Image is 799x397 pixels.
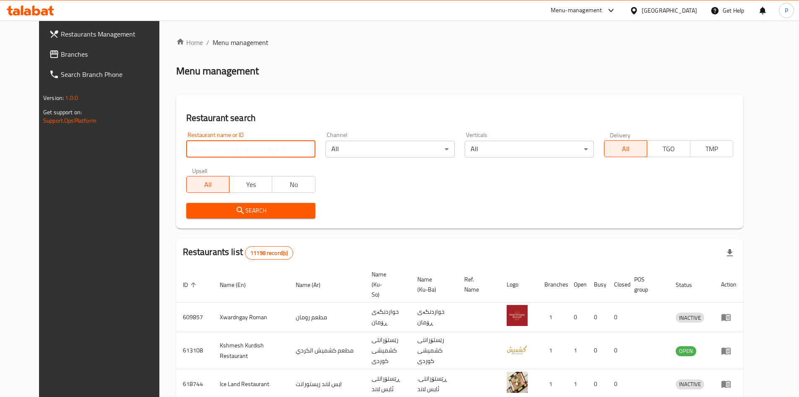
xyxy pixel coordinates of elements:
[183,246,294,260] h2: Restaurants list
[186,176,229,193] button: All
[607,267,627,302] th: Closed
[567,302,587,332] td: 0
[464,274,490,294] span: Ref. Name
[61,69,166,79] span: Search Branch Phone
[42,64,172,84] a: Search Branch Phone
[676,379,704,389] span: INACTIVE
[500,267,538,302] th: Logo
[233,179,269,191] span: Yes
[176,302,213,332] td: 609857
[176,64,259,78] h2: Menu management
[465,141,594,158] div: All
[587,267,607,302] th: Busy
[296,280,331,290] span: Name (Ar)
[411,332,458,369] td: رێستۆرانتی کشمیشى كوردى
[507,372,528,393] img: Ice Land Restaurant
[676,313,704,323] div: INACTIVE
[245,249,293,257] span: 11198 record(s)
[608,143,644,155] span: All
[507,305,528,326] img: Xwardngay Roman
[610,132,631,138] label: Delivery
[176,37,203,47] a: Home
[176,332,213,369] td: 613108
[186,203,315,218] button: Search
[176,37,743,47] nav: breadcrumb
[567,332,587,369] td: 1
[192,168,208,174] label: Upsell
[411,302,458,332] td: خواردنگەی ڕۆمان
[61,49,166,59] span: Branches
[538,302,567,332] td: 1
[690,140,733,157] button: TMP
[587,332,607,369] td: 0
[229,176,272,193] button: Yes
[721,312,737,322] div: Menu
[43,107,82,118] span: Get support on:
[551,5,602,16] div: Menu-management
[289,332,365,369] td: مطعم كشميش الكردي
[213,37,268,47] span: Menu management
[325,141,455,158] div: All
[721,346,737,356] div: Menu
[365,302,411,332] td: خواردنگەی ڕۆمان
[642,6,697,15] div: [GEOGRAPHIC_DATA]
[607,332,627,369] td: 0
[538,332,567,369] td: 1
[213,302,289,332] td: Xwardngay Roman
[365,332,411,369] td: رێستۆرانتی کشمیشى كوردى
[676,346,696,356] div: OPEN
[694,143,730,155] span: TMP
[186,141,315,158] input: Search for restaurant name or ID..
[721,379,737,389] div: Menu
[647,140,690,157] button: TGO
[651,143,687,155] span: TGO
[676,313,704,323] span: INACTIVE
[61,29,166,39] span: Restaurants Management
[720,243,740,263] div: Export file
[190,179,226,191] span: All
[604,140,647,157] button: All
[567,267,587,302] th: Open
[206,37,209,47] li: /
[676,280,703,290] span: Status
[42,24,172,44] a: Restaurants Management
[587,302,607,332] td: 0
[186,112,733,124] h2: Restaurant search
[634,274,659,294] span: POS group
[43,92,64,103] span: Version:
[43,115,96,126] a: Support.OpsPlatform
[507,339,528,360] img: Kshmesh Kurdish Restaurant
[245,246,293,260] div: Total records count
[272,176,315,193] button: No
[372,269,401,300] span: Name (Ku-So)
[276,179,312,191] span: No
[65,92,78,103] span: 1.0.0
[417,274,448,294] span: Name (Ku-Ba)
[42,44,172,64] a: Branches
[213,332,289,369] td: Kshmesh Kurdish Restaurant
[785,6,788,15] span: P
[714,267,743,302] th: Action
[538,267,567,302] th: Branches
[607,302,627,332] td: 0
[193,205,309,216] span: Search
[220,280,257,290] span: Name (En)
[183,280,199,290] span: ID
[289,302,365,332] td: مطعم رومان
[676,346,696,356] span: OPEN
